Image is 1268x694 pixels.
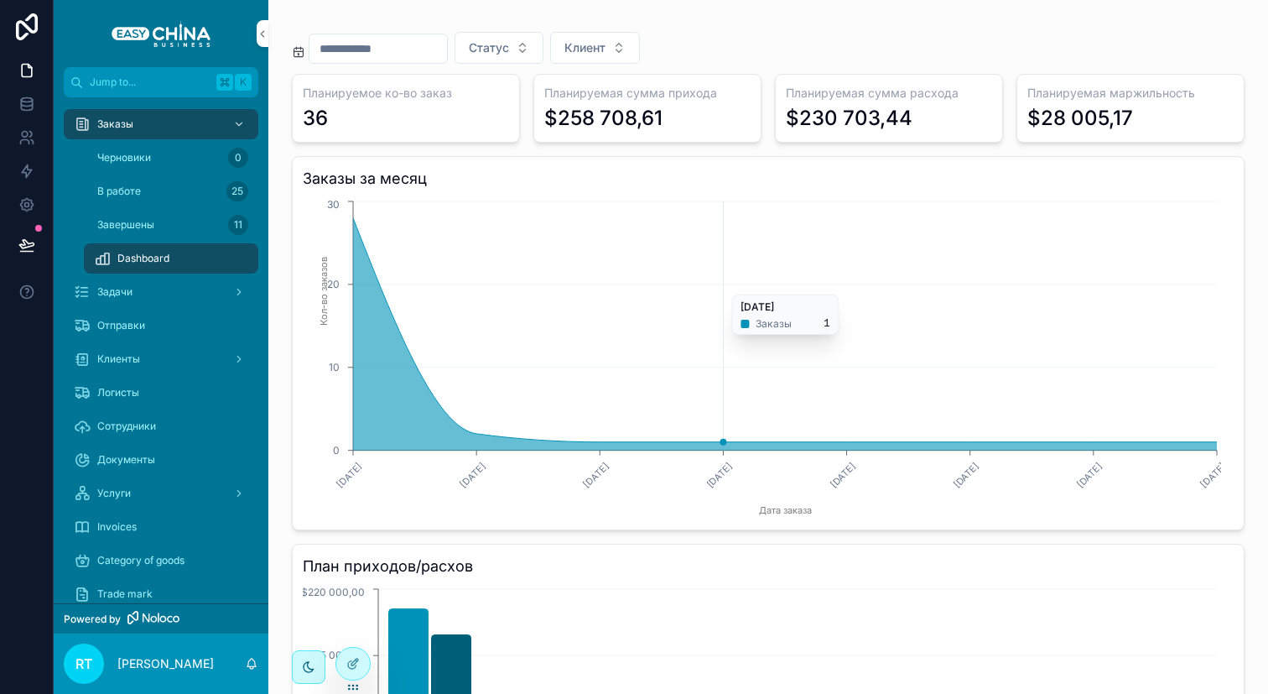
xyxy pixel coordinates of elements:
[951,460,981,490] text: [DATE]
[759,504,812,516] tspan: Дата заказа
[97,117,133,131] span: Заказы
[226,181,248,201] div: 25
[1198,460,1228,490] text: [DATE]
[228,215,248,235] div: 11
[334,460,364,490] text: [DATE]
[97,319,145,332] span: Отправки
[786,105,912,132] div: $230 703,44
[112,20,210,47] img: App logo
[64,67,258,97] button: Jump to...K
[64,445,258,475] a: Документы
[64,512,258,542] a: Invoices
[97,453,155,467] span: Документы
[327,278,340,290] tspan: 20
[84,243,258,274] a: Dashboard
[303,555,1234,578] h3: План приходов/расхов
[84,210,258,240] a: Завершены11
[469,39,509,56] span: Статус
[117,655,214,672] p: [PERSON_NAME]
[64,109,258,139] a: Заказы
[64,378,258,408] a: Логисты
[97,151,151,164] span: Черновики
[1074,460,1104,490] text: [DATE]
[97,185,141,198] span: В работе
[704,460,735,490] text: [DATE]
[84,176,258,206] a: В работе25
[97,554,184,567] span: Category of goods
[117,252,169,265] span: Dashboard
[97,420,156,433] span: Сотрудники
[228,148,248,168] div: 0
[64,613,121,626] span: Powered by
[327,198,340,211] tspan: 30
[97,520,137,534] span: Invoices
[54,97,268,603] div: scrollable content
[303,167,1234,190] h3: Заказы за месяц
[1027,85,1234,102] h3: Планируемая маржильность
[54,603,268,634] a: Powered by
[64,310,258,341] a: Отправки
[84,143,258,173] a: Черновики0
[318,257,330,326] tspan: Кол-во заказов
[75,654,92,674] span: RT
[97,218,154,232] span: Завершены
[329,361,340,373] tspan: 10
[97,285,133,299] span: Задачи
[304,649,365,661] tspan: $165 000,00
[236,76,250,89] span: K
[303,105,328,132] div: 36
[97,386,139,399] span: Логисты
[64,545,258,576] a: Category of goods
[64,411,258,441] a: Сотрудники
[828,460,858,490] text: [DATE]
[581,460,611,490] text: [DATE]
[303,197,1234,519] div: chart
[64,579,258,609] a: Trade mark
[455,32,543,64] button: Select Button
[303,85,509,102] h3: Планируемое ко-во заказ
[97,487,131,500] span: Услуги
[786,85,992,102] h3: Планируемая сумма расхода
[550,32,640,64] button: Select Button
[544,105,663,132] div: $258 708,61
[1027,105,1133,132] div: $28 005,17
[64,478,258,509] a: Услуги
[301,586,365,598] tspan: $220 000,00
[97,352,140,366] span: Клиенты
[90,76,210,89] span: Jump to...
[64,344,258,374] a: Клиенты
[544,85,751,102] h3: Планируемая сумма прихода
[564,39,605,56] span: Клиент
[458,460,488,490] text: [DATE]
[97,587,153,601] span: Trade mark
[333,444,340,457] tspan: 0
[64,277,258,307] a: Задачи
